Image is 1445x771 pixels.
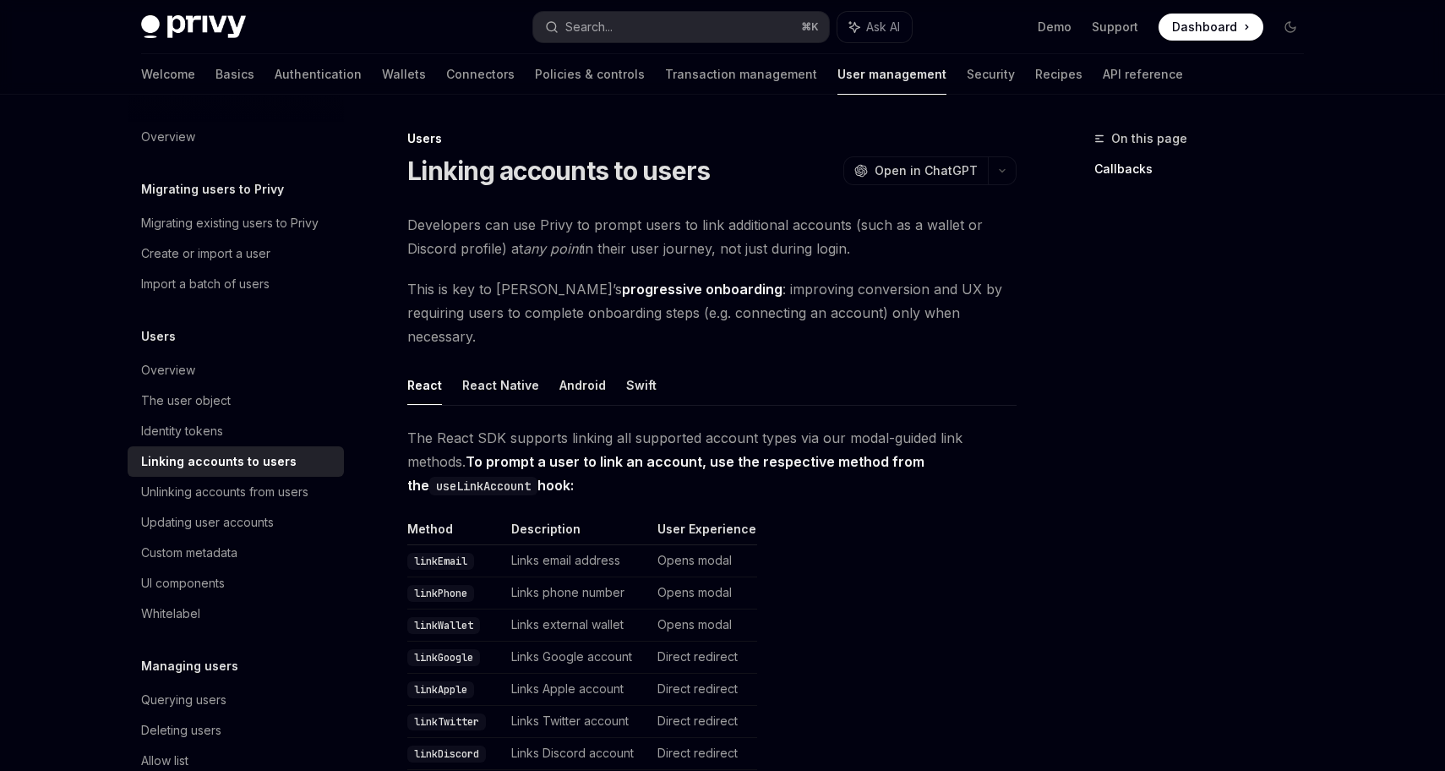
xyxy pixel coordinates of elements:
button: Toggle dark mode [1277,14,1304,41]
a: Migrating existing users to Privy [128,208,344,238]
button: Search...⌘K [533,12,829,42]
a: Querying users [128,685,344,715]
div: Linking accounts to users [141,451,297,472]
a: Overview [128,122,344,152]
code: linkPhone [407,585,474,602]
td: Opens modal [651,610,757,642]
a: Support [1092,19,1138,36]
a: Dashboard [1159,14,1263,41]
code: linkWallet [407,617,480,634]
span: Dashboard [1172,19,1237,36]
td: Opens modal [651,545,757,577]
a: Updating user accounts [128,507,344,538]
div: UI components [141,573,225,593]
a: Overview [128,355,344,385]
a: Unlinking accounts from users [128,477,344,507]
td: Direct redirect [651,674,757,706]
div: Migrating existing users to Privy [141,213,319,233]
td: Links Twitter account [504,706,651,738]
a: Deleting users [128,715,344,746]
th: User Experience [651,521,757,545]
span: Developers can use Privy to prompt users to link additional accounts (such as a wallet or Discord... [407,213,1017,260]
h1: Linking accounts to users [407,156,710,186]
div: Users [407,130,1017,147]
td: Links phone number [504,577,651,610]
h5: Managing users [141,656,238,676]
div: Overview [141,360,195,380]
td: Opens modal [651,577,757,610]
a: Import a batch of users [128,269,344,299]
strong: To prompt a user to link an account, use the respective method from the hook: [407,453,924,494]
code: linkDiscord [407,746,486,763]
td: Links external wallet [504,610,651,642]
span: Open in ChatGPT [875,162,978,179]
a: Callbacks [1094,156,1317,183]
div: Custom metadata [141,543,237,563]
div: Create or import a user [141,243,270,264]
div: Querying users [141,690,226,710]
span: On this page [1111,128,1187,149]
a: UI components [128,568,344,599]
code: useLinkAccount [429,477,537,495]
a: Welcome [141,54,195,95]
div: Import a batch of users [141,274,270,294]
code: linkGoogle [407,649,480,666]
button: Android [559,365,606,405]
span: This is key to [PERSON_NAME]’s : improving conversion and UX by requiring users to complete onboa... [407,277,1017,348]
a: Wallets [382,54,426,95]
a: Create or import a user [128,238,344,269]
button: Ask AI [837,12,912,42]
a: Identity tokens [128,416,344,446]
code: linkApple [407,681,474,698]
a: Security [967,54,1015,95]
td: Links Apple account [504,674,651,706]
span: Ask AI [866,19,900,36]
th: Method [407,521,504,545]
a: Authentication [275,54,362,95]
a: Connectors [446,54,515,95]
a: Custom metadata [128,538,344,568]
div: Deleting users [141,720,221,741]
em: any point [523,240,582,257]
span: ⌘ K [801,20,819,34]
a: Transaction management [665,54,817,95]
th: Description [504,521,651,545]
a: Demo [1038,19,1071,36]
td: Direct redirect [651,642,757,674]
code: linkEmail [407,553,474,570]
a: Whitelabel [128,599,344,629]
button: Swift [626,365,657,405]
a: Recipes [1035,54,1082,95]
div: Allow list [141,751,188,771]
div: Whitelabel [141,604,200,624]
a: Linking accounts to users [128,446,344,477]
strong: progressive onboarding [622,281,782,298]
div: Updating user accounts [141,512,274,533]
a: The user object [128,385,344,416]
a: API reference [1103,54,1183,95]
td: Direct redirect [651,706,757,738]
button: Open in ChatGPT [843,156,988,185]
td: Direct redirect [651,738,757,770]
div: Unlinking accounts from users [141,482,308,502]
span: The React SDK supports linking all supported account types via our modal-guided link methods. [407,426,1017,497]
a: Policies & controls [535,54,645,95]
img: dark logo [141,15,246,39]
button: React [407,365,442,405]
div: Identity tokens [141,421,223,441]
td: Links email address [504,545,651,577]
h5: Migrating users to Privy [141,179,284,200]
a: Basics [215,54,254,95]
h5: Users [141,326,176,347]
div: Search... [565,17,613,37]
div: Overview [141,127,195,147]
button: React Native [462,365,539,405]
td: Links Discord account [504,738,651,770]
code: linkTwitter [407,714,486,730]
a: User management [837,54,946,95]
td: Links Google account [504,642,651,674]
div: The user object [141,391,231,411]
